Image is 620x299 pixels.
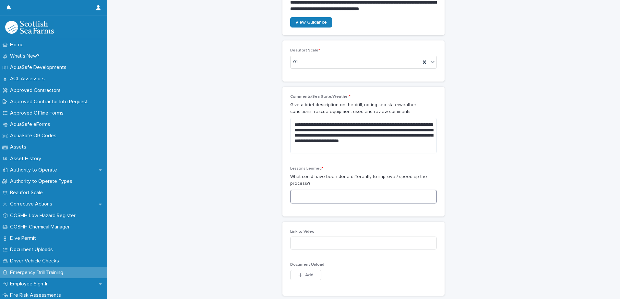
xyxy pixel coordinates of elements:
p: AquaSafe eForms [7,121,55,127]
button: Add [290,270,321,280]
p: Emergency Drill Training [7,270,68,276]
span: Beaufort Scale [290,49,320,52]
p: AquaSafe Developments [7,64,72,71]
p: Approved Contractor Info Request [7,99,93,105]
p: Driver Vehicle Checks [7,258,64,264]
p: Corrective Actions [7,201,57,207]
p: Employee Sign-In [7,281,54,287]
p: Authority to Operate [7,167,62,173]
p: Give a brief description on the drill, noting sea state/weather conditions, rescue equipment used... [290,102,437,115]
span: Comments/Sea State/Weather [290,95,351,99]
p: Document Uploads [7,247,58,253]
p: Dive Permit [7,235,41,241]
p: Authority to Operate Types [7,178,77,184]
p: Home [7,42,29,48]
p: What's New? [7,53,45,59]
p: Approved Offline Forms [7,110,69,116]
p: Fire Risk Assessments [7,292,66,298]
img: bPIBxiqnSb2ggTQWdOVV [5,21,54,34]
p: Approved Contractors [7,87,66,94]
span: Lessons Learned [290,167,323,171]
p: Asset History [7,156,46,162]
span: Link to Video [290,230,315,234]
p: COSHH Low Hazard Register [7,213,81,219]
span: Document Upload [290,263,324,267]
p: COSHH Chemical Manager [7,224,75,230]
span: 01 [293,59,298,65]
p: ACL Assessors [7,76,50,82]
p: Beaufort Scale [7,190,48,196]
span: Add [305,273,313,277]
p: Assets [7,144,31,150]
span: View Guidance [295,20,327,25]
p: What could have been done differently to improve / speed up the process?) [290,173,437,187]
p: AquaSafe QR Codes [7,133,62,139]
a: View Guidance [290,17,332,28]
